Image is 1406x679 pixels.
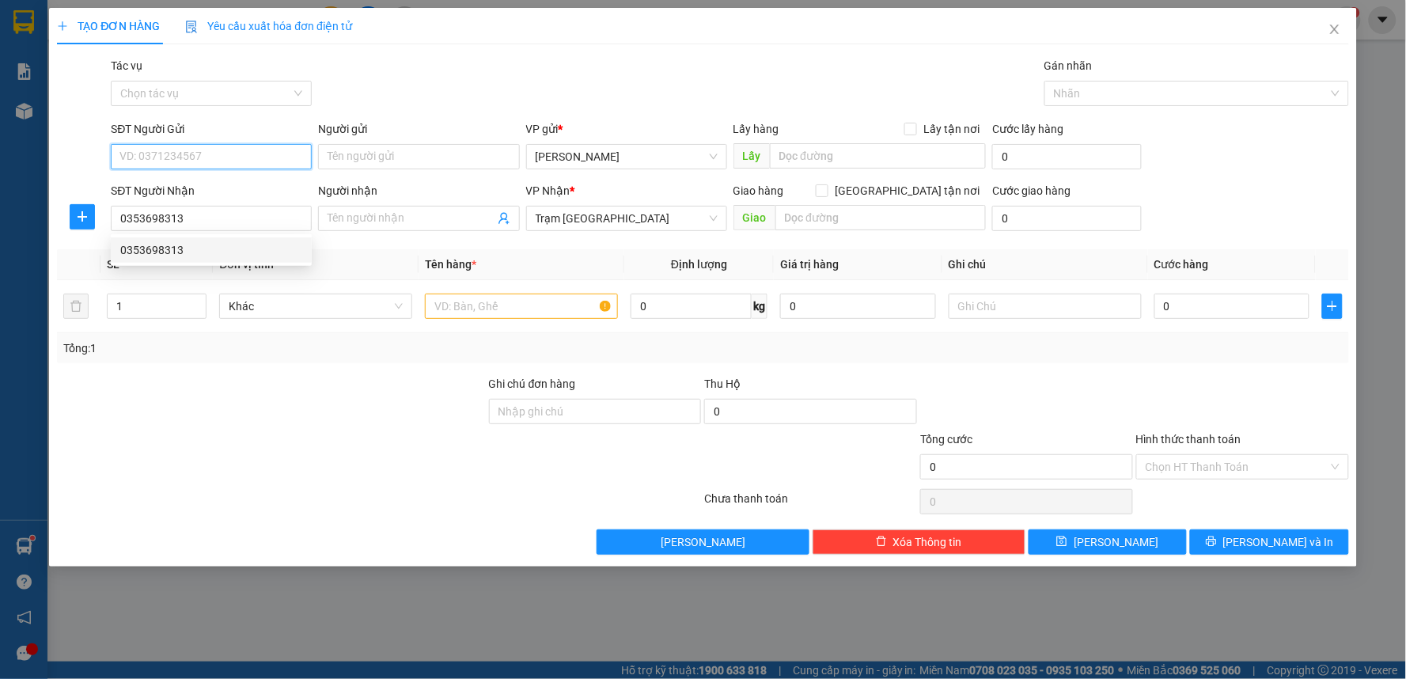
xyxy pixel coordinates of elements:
[752,294,767,319] span: kg
[107,258,119,271] span: SL
[597,529,809,555] button: [PERSON_NAME]
[151,15,189,32] span: Nhận:
[780,294,936,319] input: 0
[13,13,140,49] div: [PERSON_NAME]
[1029,529,1188,555] button: save[PERSON_NAME]
[120,241,302,259] div: 0353698313
[1206,536,1217,548] span: printer
[151,82,172,99] span: TC:
[425,294,618,319] input: VD: Bàn, Ghế
[1323,300,1341,313] span: plus
[526,184,570,197] span: VP Nhận
[1190,529,1349,555] button: printer[PERSON_NAME] và In
[733,143,770,169] span: Lấy
[489,377,576,390] label: Ghi chú đơn hàng
[425,258,476,271] span: Tên hàng
[57,21,68,32] span: plus
[13,13,38,30] span: Gửi:
[704,377,741,390] span: Thu Hộ
[733,123,779,135] span: Lấy hàng
[498,212,510,225] span: user-add
[63,294,89,319] button: delete
[151,13,381,51] div: Trạm [GEOGRAPHIC_DATA]
[780,258,839,271] span: Giá trị hàng
[111,59,142,72] label: Tác vụ
[733,205,775,230] span: Giao
[1074,533,1158,551] span: [PERSON_NAME]
[1154,258,1209,271] span: Cước hàng
[992,206,1142,231] input: Cước giao hàng
[111,120,312,138] div: SĐT Người Gửi
[992,184,1071,197] label: Cước giao hàng
[318,120,519,138] div: Người gửi
[671,258,727,271] span: Định lượng
[813,529,1025,555] button: deleteXóa Thông tin
[949,294,1142,319] input: Ghi Chú
[876,536,887,548] span: delete
[733,184,784,197] span: Giao hàng
[770,143,987,169] input: Dọc đường
[57,20,160,32] span: TẠO ĐƠN HÀNG
[992,123,1063,135] label: Cước lấy hàng
[13,49,140,71] div: 0937585356
[920,433,972,446] span: Tổng cước
[489,399,702,424] input: Ghi chú đơn hàng
[318,182,519,199] div: Người nhận
[70,211,94,223] span: plus
[893,533,962,551] span: Xóa Thông tin
[775,205,987,230] input: Dọc đường
[526,120,727,138] div: VP gửi
[536,207,718,230] span: Trạm Sài Gòn
[70,204,95,229] button: plus
[1328,23,1341,36] span: close
[1044,59,1093,72] label: Gán nhãn
[917,120,986,138] span: Lấy tận nơi
[1056,536,1067,548] span: save
[185,21,198,33] img: icon
[1223,533,1334,551] span: [PERSON_NAME] và In
[229,294,403,318] span: Khác
[828,182,986,199] span: [GEOGRAPHIC_DATA] tận nơi
[992,144,1142,169] input: Cước lấy hàng
[1136,433,1241,446] label: Hình thức thanh toán
[1322,294,1342,319] button: plus
[942,249,1148,280] th: Ghi chú
[63,339,543,357] div: Tổng: 1
[703,490,919,518] div: Chưa thanh toán
[536,145,718,169] span: Phan Thiết
[661,533,745,551] span: [PERSON_NAME]
[1313,8,1357,52] button: Close
[111,182,312,199] div: SĐT Người Nhận
[111,237,312,263] div: 0353698313
[151,51,381,74] div: 0978790131
[185,20,352,32] span: Yêu cầu xuất hóa đơn điện tử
